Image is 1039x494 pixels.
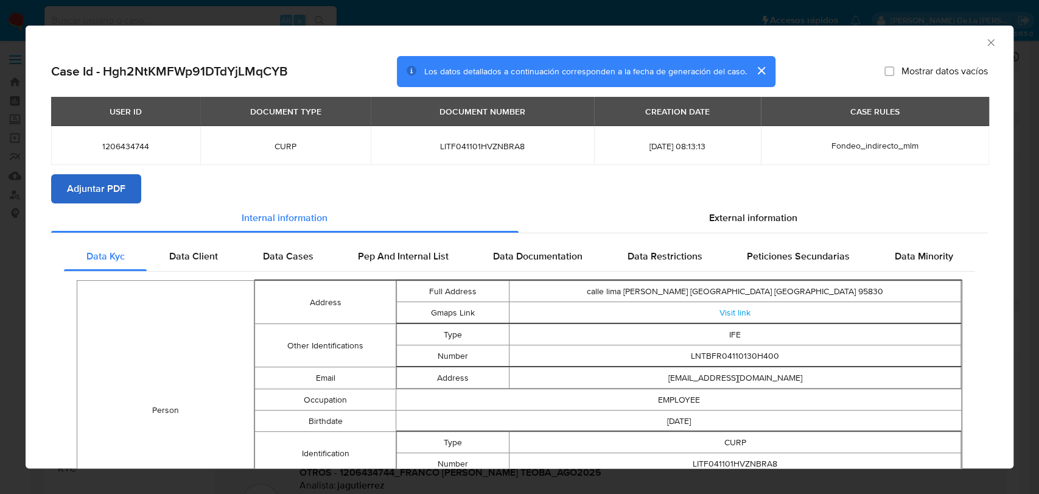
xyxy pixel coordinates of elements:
span: Internal information [242,211,327,225]
div: DOCUMENT TYPE [243,101,329,122]
button: Cerrar ventana [985,37,996,48]
button: cerrar [746,56,775,85]
div: closure-recommendation-modal [26,26,1013,468]
td: Email [254,367,396,389]
td: Birthdate [254,411,396,432]
h2: Case Id - Hgh2NtKMFWp91DTdYjLMqCYB [51,63,288,79]
input: Mostrar datos vacíos [884,66,894,76]
td: Number [397,453,509,475]
span: Data Documentation [493,249,582,263]
td: Other Identifications [254,324,396,367]
span: [DATE] 08:13:13 [609,141,746,152]
span: Data Kyc [86,249,125,263]
div: Detailed info [51,203,988,233]
a: Visit link [719,306,750,319]
div: CASE RULES [843,101,907,122]
td: Type [397,432,509,453]
span: External information [709,211,797,225]
div: Detailed internal info [64,242,975,271]
span: LITF041101HVZNBRA8 [385,141,579,152]
td: IFE [509,324,961,345]
span: Data Restrictions [628,249,702,263]
td: Type [397,324,509,345]
button: Adjuntar PDF [51,174,141,203]
td: [DATE] [396,411,962,432]
span: Mostrar datos vacíos [901,65,988,77]
td: Full Address [397,281,509,302]
td: Address [254,281,396,324]
td: Occupation [254,389,396,411]
td: Address [397,367,509,389]
td: [EMAIL_ADDRESS][DOMAIN_NAME] [509,367,961,389]
div: DOCUMENT NUMBER [432,101,533,122]
div: CREATION DATE [638,101,717,122]
span: Data Minority [894,249,953,263]
td: CURP [509,432,961,453]
td: calle lima [PERSON_NAME] [GEOGRAPHIC_DATA] [GEOGRAPHIC_DATA] 95830 [509,281,961,302]
span: Fondeo_indirecto_mlm [831,139,918,152]
td: EMPLOYEE [396,389,962,411]
td: LNTBFR04110130H400 [509,345,961,367]
td: LITF041101HVZNBRA8 [509,453,961,475]
td: Number [397,345,509,367]
td: Gmaps Link [397,302,509,323]
span: Pep And Internal List [358,249,449,263]
span: Data Client [169,249,218,263]
span: Los datos detallados a continuación corresponden a la fecha de generación del caso. [424,65,746,77]
span: Peticiones Secundarias [747,249,850,263]
span: CURP [215,141,356,152]
div: USER ID [102,101,149,122]
span: 1206434744 [66,141,186,152]
span: Adjuntar PDF [67,175,125,202]
span: Data Cases [262,249,313,263]
td: Identification [254,432,396,475]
